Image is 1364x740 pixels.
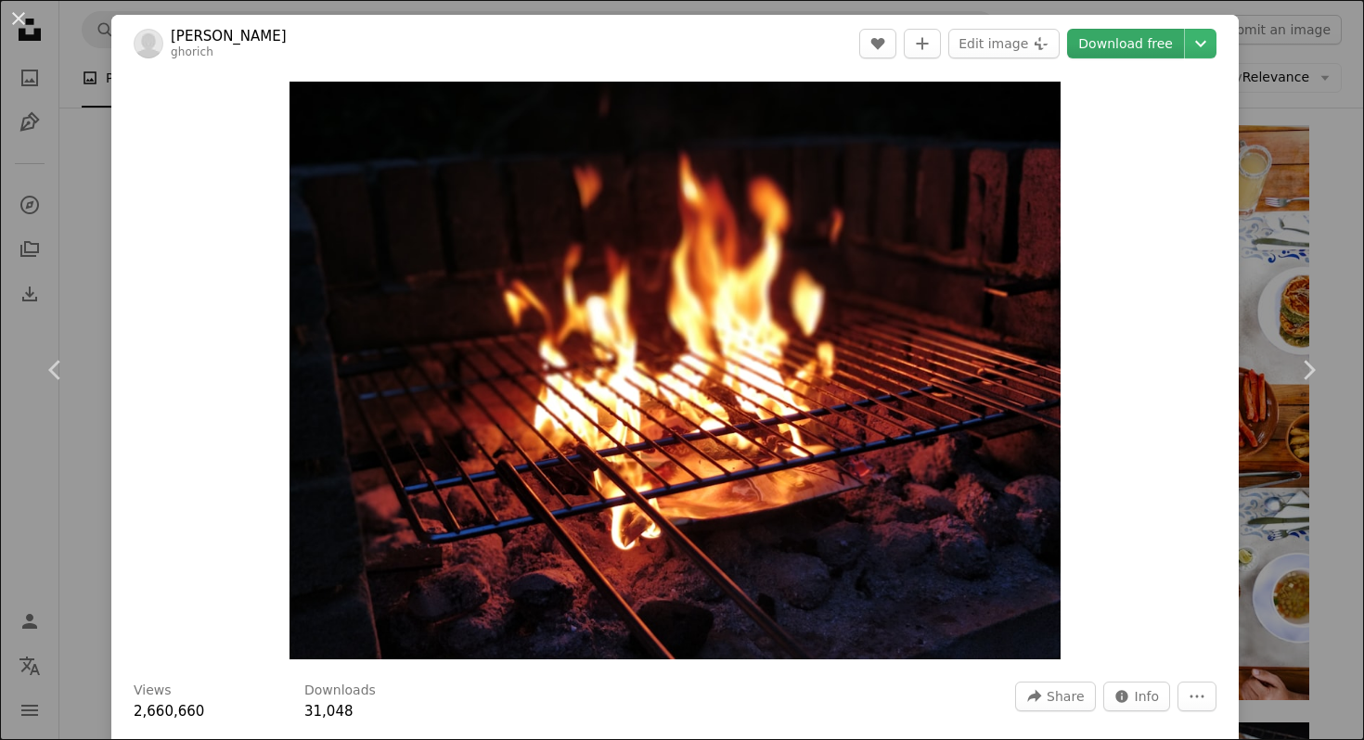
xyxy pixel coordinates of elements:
button: Zoom in on this image [290,82,1061,659]
span: Share [1047,683,1084,710]
button: More Actions [1177,682,1216,711]
span: 2,660,660 [134,703,204,720]
button: Share this image [1015,682,1095,711]
button: Stats about this image [1103,682,1171,711]
span: 31,048 [304,703,354,720]
img: Go to Danny de Jong's profile [134,29,163,58]
button: Add to Collection [904,29,941,58]
a: ghorich [171,45,213,58]
a: [PERSON_NAME] [171,27,287,45]
button: Edit image [948,29,1060,58]
h3: Views [134,682,172,700]
a: Download free [1067,29,1184,58]
span: Info [1135,683,1160,710]
img: closeup photo of bonfire [290,82,1061,659]
button: Like [859,29,896,58]
button: Choose download size [1185,29,1216,58]
h3: Downloads [304,682,376,700]
a: Next [1253,281,1364,459]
